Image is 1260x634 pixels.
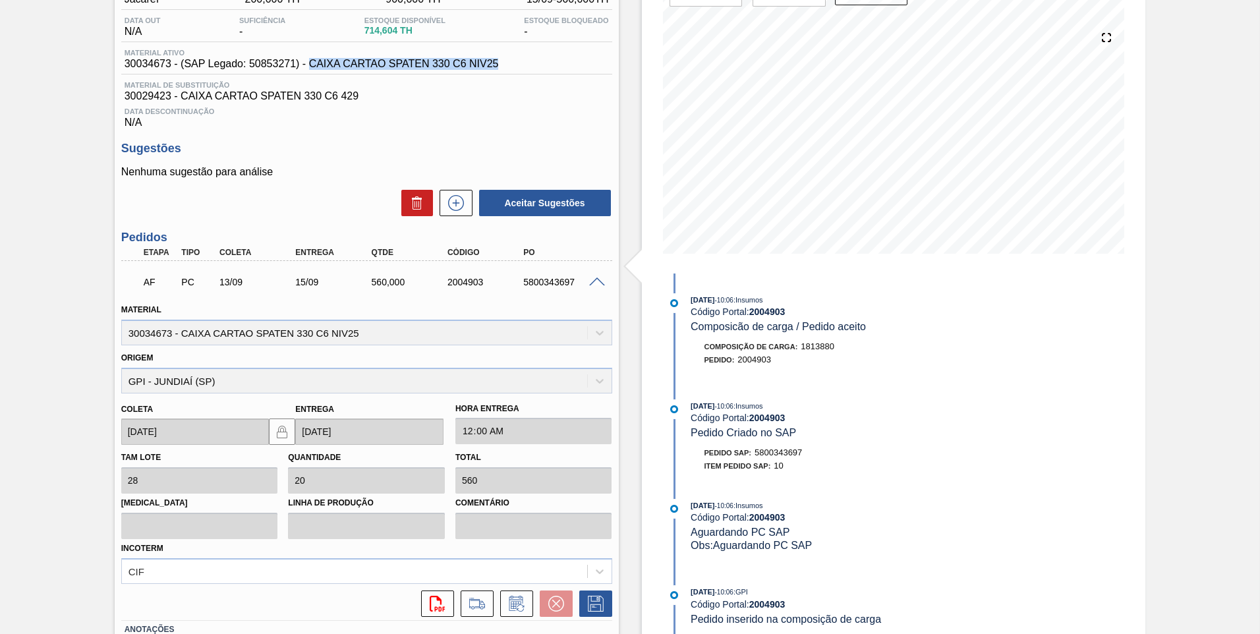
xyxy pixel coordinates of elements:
[521,16,612,38] div: -
[479,190,611,216] button: Aceitar Sugestões
[121,453,161,462] label: Tam lote
[704,462,771,470] span: Item pedido SAP:
[216,248,301,257] div: Coleta
[178,277,217,287] div: Pedido de Compra
[274,424,290,440] img: locked
[364,26,445,36] span: 714,604 TH
[454,591,494,617] div: Ir para Composição de Carga
[670,299,678,307] img: atual
[125,49,499,57] span: Material ativo
[121,305,161,314] label: Material
[691,427,796,438] span: Pedido Criado no SAP
[444,277,529,287] div: 2004903
[749,413,786,423] strong: 2004903
[691,540,812,551] span: Obs: Aguardando PC SAP
[121,102,612,129] div: N/A
[691,321,866,332] span: Composicão de carga / Pedido aceito
[715,589,733,596] span: - 10:06
[691,402,714,410] span: [DATE]
[733,588,748,596] span: : GPI
[125,58,499,70] span: 30034673 - (SAP Legado: 50853271) - CAIXA CARTAO SPATEN 330 C6 NIV25
[121,231,612,245] h3: Pedidos
[121,494,278,513] label: [MEDICAL_DATA]
[715,403,733,410] span: - 10:06
[455,399,612,418] label: Hora Entrega
[691,599,1004,610] div: Código Portal:
[691,614,881,625] span: Pedido inserido na composição de carga
[140,268,180,297] div: Aguardando Faturamento
[129,565,144,577] div: CIF
[455,494,612,513] label: Comentário
[749,512,786,523] strong: 2004903
[704,449,752,457] span: Pedido SAP:
[364,16,445,24] span: Estoque Disponível
[295,418,444,445] input: dd/mm/yyyy
[755,447,802,457] span: 5800343697
[288,494,445,513] label: Linha de Produção
[216,277,301,287] div: 13/09/2025
[774,461,783,471] span: 10
[670,591,678,599] img: atual
[444,248,529,257] div: Código
[691,588,714,596] span: [DATE]
[494,591,533,617] div: Informar alteração no pedido
[121,166,612,178] p: Nenhuma sugestão para análise
[524,16,608,24] span: Estoque Bloqueado
[140,248,180,257] div: Etapa
[573,591,612,617] div: Salvar Pedido
[125,107,609,115] span: Data Descontinuação
[125,90,609,102] span: 30029423 - CAIXA CARTAO SPATEN 330 C6 429
[691,527,789,538] span: Aguardando PC SAP
[239,16,285,24] span: Suficiência
[455,453,481,462] label: Total
[670,505,678,513] img: atual
[520,248,605,257] div: PO
[121,544,163,553] label: Incoterm
[288,453,341,462] label: Quantidade
[121,142,612,156] h3: Sugestões
[691,296,714,304] span: [DATE]
[121,418,270,445] input: dd/mm/yyyy
[395,190,433,216] div: Excluir Sugestões
[691,512,1004,523] div: Código Portal:
[733,296,763,304] span: : Insumos
[178,248,217,257] div: Tipo
[368,277,453,287] div: 560,000
[144,277,177,287] p: AF
[733,402,763,410] span: : Insumos
[125,16,161,24] span: Data out
[368,248,453,257] div: Qtde
[737,355,771,364] span: 2004903
[269,418,295,445] button: locked
[121,353,154,362] label: Origem
[433,190,472,216] div: Nova sugestão
[121,405,153,414] label: Coleta
[292,248,377,257] div: Entrega
[749,599,786,610] strong: 2004903
[704,356,735,364] span: Pedido :
[415,591,454,617] div: Abrir arquivo PDF
[520,277,605,287] div: 5800343697
[125,81,609,89] span: Material de Substituição
[691,502,714,509] span: [DATE]
[236,16,289,38] div: -
[704,343,798,351] span: Composição de Carga :
[691,413,1004,423] div: Código Portal:
[295,405,334,414] label: Entrega
[533,591,573,617] div: Cancelar pedido
[670,405,678,413] img: atual
[691,306,1004,317] div: Código Portal:
[292,277,377,287] div: 15/09/2025
[715,502,733,509] span: - 10:06
[801,341,834,351] span: 1813880
[733,502,763,509] span: : Insumos
[121,16,164,38] div: N/A
[715,297,733,304] span: - 10:06
[749,306,786,317] strong: 2004903
[472,188,612,217] div: Aceitar Sugestões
